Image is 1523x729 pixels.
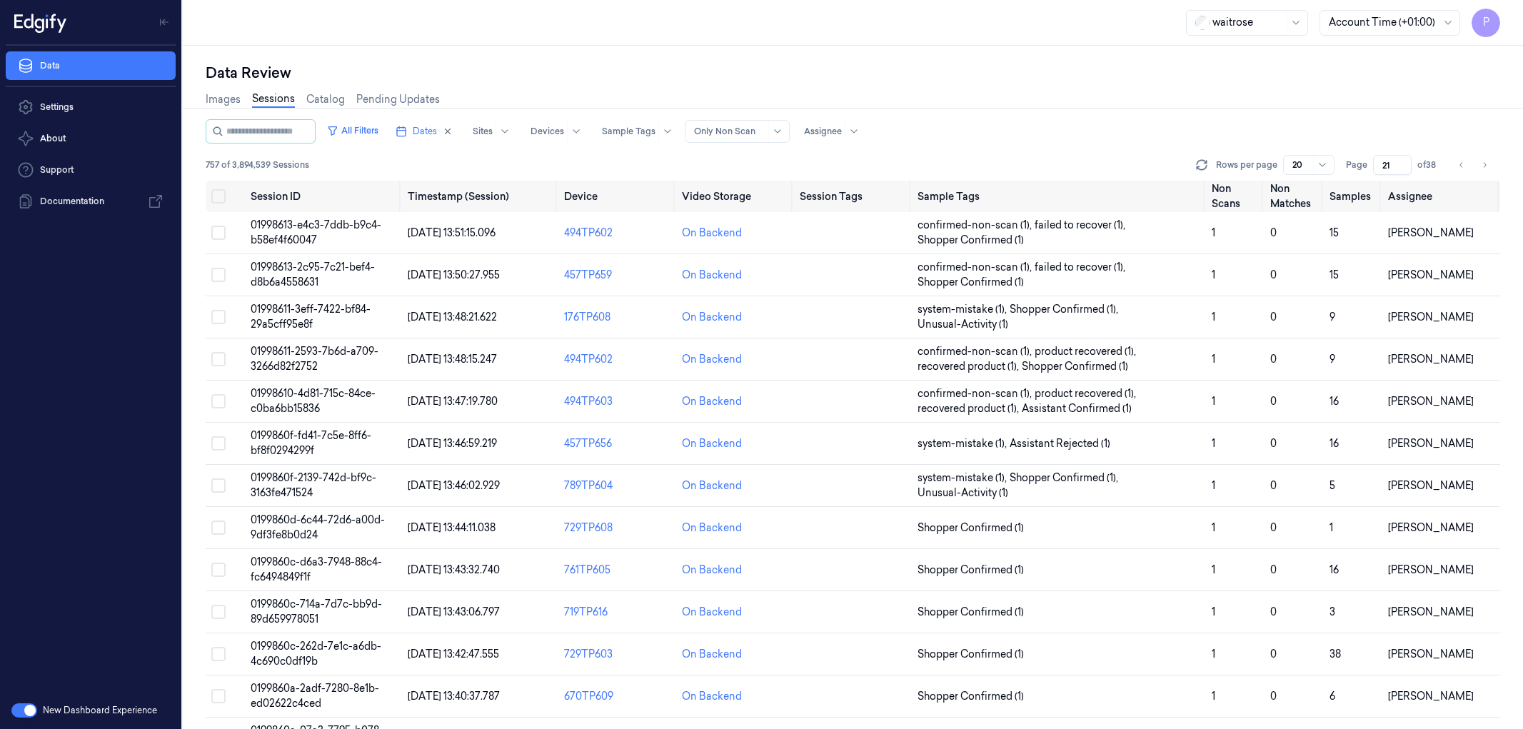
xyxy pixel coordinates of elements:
button: Go to previous page [1452,155,1472,175]
span: 16 [1330,563,1339,576]
a: Catalog [306,92,345,107]
span: 0 [1270,648,1277,660]
span: system-mistake (1) , [918,436,1010,451]
button: All Filters [321,119,384,142]
span: 15 [1330,226,1339,239]
span: [PERSON_NAME] [1388,226,1474,239]
div: 761TP605 [564,563,670,578]
span: Dates [413,125,437,138]
span: 1 [1212,479,1215,492]
span: [PERSON_NAME] [1388,353,1474,366]
button: Select row [211,436,226,451]
span: [DATE] 13:42:47.555 [408,648,499,660]
a: Sessions [252,91,295,108]
a: Documentation [6,187,176,216]
span: failed to recover (1) , [1035,218,1128,233]
span: 0199860a-2adf-7280-8e1b-ed02622c4ced [251,682,379,710]
span: of 38 [1417,159,1440,171]
button: Select row [211,563,226,577]
div: 494TP602 [564,226,670,241]
span: [PERSON_NAME] [1388,605,1474,618]
span: Unusual-Activity (1) [918,317,1008,332]
span: Shopper Confirmed (1) [918,647,1024,662]
th: Samples [1324,181,1382,212]
span: 15 [1330,268,1339,281]
span: 0199860c-714a-7d7c-bb9d-89d659978051 [251,598,382,625]
span: Shopper Confirmed (1) [918,605,1024,620]
div: 719TP616 [564,605,670,620]
span: [DATE] 13:51:15.096 [408,226,496,239]
span: confirmed-non-scan (1) , [918,218,1035,233]
span: [PERSON_NAME] [1388,563,1474,576]
span: 757 of 3,894,539 Sessions [206,159,309,171]
span: Shopper Confirmed (1) , [1010,302,1121,317]
span: 16 [1330,395,1339,408]
div: Data Review [206,63,1500,83]
span: 1 [1212,521,1215,534]
span: 1 [1212,311,1215,323]
div: On Backend [682,563,742,578]
span: 01998613-2c95-7c21-bef4-d8b6a4558631 [251,261,375,288]
div: On Backend [682,436,742,451]
span: [PERSON_NAME] [1388,648,1474,660]
span: 16 [1330,437,1339,450]
th: Sample Tags [912,181,1206,212]
div: 176TP608 [564,310,670,325]
div: On Backend [682,394,742,409]
span: 1 [1212,268,1215,281]
span: [PERSON_NAME] [1388,268,1474,281]
span: 1 [1330,521,1333,534]
button: Select row [211,394,226,408]
span: 01998611-2593-7b6d-a709-3266d82f2752 [251,345,378,373]
span: 1 [1212,437,1215,450]
div: On Backend [682,647,742,662]
div: On Backend [682,478,742,493]
th: Non Scans [1206,181,1265,212]
span: [DATE] 13:43:32.740 [408,563,500,576]
span: 5 [1330,479,1335,492]
span: Shopper Confirmed (1) [918,275,1024,290]
th: Session ID [245,181,402,212]
span: [DATE] 13:46:59.219 [408,437,497,450]
button: Dates [390,120,458,143]
th: Session Tags [794,181,912,212]
span: 1 [1212,353,1215,366]
span: 0 [1270,226,1277,239]
div: 729TP603 [564,647,670,662]
button: Toggle Navigation [153,11,176,34]
span: 01998610-4d81-715c-84ce-c0ba6bb15836 [251,387,376,415]
span: failed to recover (1) , [1035,260,1128,275]
span: confirmed-non-scan (1) , [918,260,1035,275]
div: 789TP604 [564,478,670,493]
span: 0199860d-6c44-72d6-a00d-9df3fe8b0d24 [251,513,385,541]
span: P [1472,9,1500,37]
span: Assistant Rejected (1) [1010,436,1110,451]
span: 0199860c-262d-7e1c-a6db-4c690c0df19b [251,640,381,668]
span: 1 [1212,395,1215,408]
button: About [6,124,176,153]
span: Shopper Confirmed (1) [918,689,1024,704]
div: 457TP656 [564,436,670,451]
span: Shopper Confirmed (1) [1022,359,1128,374]
button: Select row [211,605,226,619]
div: On Backend [682,310,742,325]
span: [DATE] 13:48:15.247 [408,353,497,366]
p: Rows per page [1216,159,1277,171]
span: 38 [1330,648,1341,660]
span: product recovered (1) , [1035,386,1139,401]
span: Shopper Confirmed (1) [918,521,1024,536]
span: 9 [1330,353,1335,366]
span: 0 [1270,353,1277,366]
span: Shopper Confirmed (1) [918,233,1024,248]
span: Shopper Confirmed (1) [918,563,1024,578]
button: Select row [211,689,226,703]
span: 0199860c-d6a3-7948-88c4-fc6494849f1f [251,555,382,583]
th: Assignee [1382,181,1500,212]
span: [DATE] 13:47:19.780 [408,395,498,408]
span: [PERSON_NAME] [1388,395,1474,408]
span: 0 [1270,395,1277,408]
div: On Backend [682,352,742,367]
button: Select row [211,352,226,366]
a: Data [6,51,176,80]
button: Select row [211,478,226,493]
